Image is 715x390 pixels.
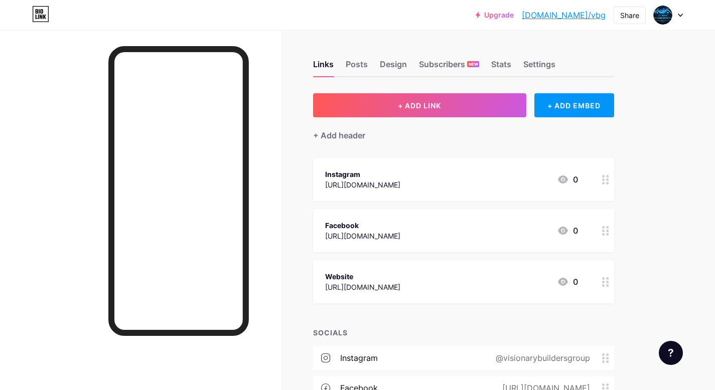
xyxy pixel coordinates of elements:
[346,58,368,76] div: Posts
[313,58,334,76] div: Links
[522,9,606,21] a: [DOMAIN_NAME]/vbg
[480,352,602,364] div: @visionarybuildersgroup
[325,169,400,179] div: Instagram
[325,220,400,231] div: Facebook
[523,58,555,76] div: Settings
[491,58,511,76] div: Stats
[313,327,614,338] div: SOCIALS
[469,61,478,67] span: NEW
[398,101,441,110] span: + ADD LINK
[313,129,365,141] div: + Add header
[534,93,614,117] div: + ADD EMBED
[325,231,400,241] div: [URL][DOMAIN_NAME]
[340,352,378,364] div: instagram
[313,93,526,117] button: + ADD LINK
[325,282,400,292] div: [URL][DOMAIN_NAME]
[557,225,578,237] div: 0
[557,173,578,185] div: 0
[620,10,639,21] div: Share
[557,276,578,288] div: 0
[325,271,400,282] div: Website
[419,58,479,76] div: Subscribers
[380,58,407,76] div: Design
[476,11,514,19] a: Upgrade
[325,179,400,190] div: [URL][DOMAIN_NAME]
[653,6,672,25] img: vbg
